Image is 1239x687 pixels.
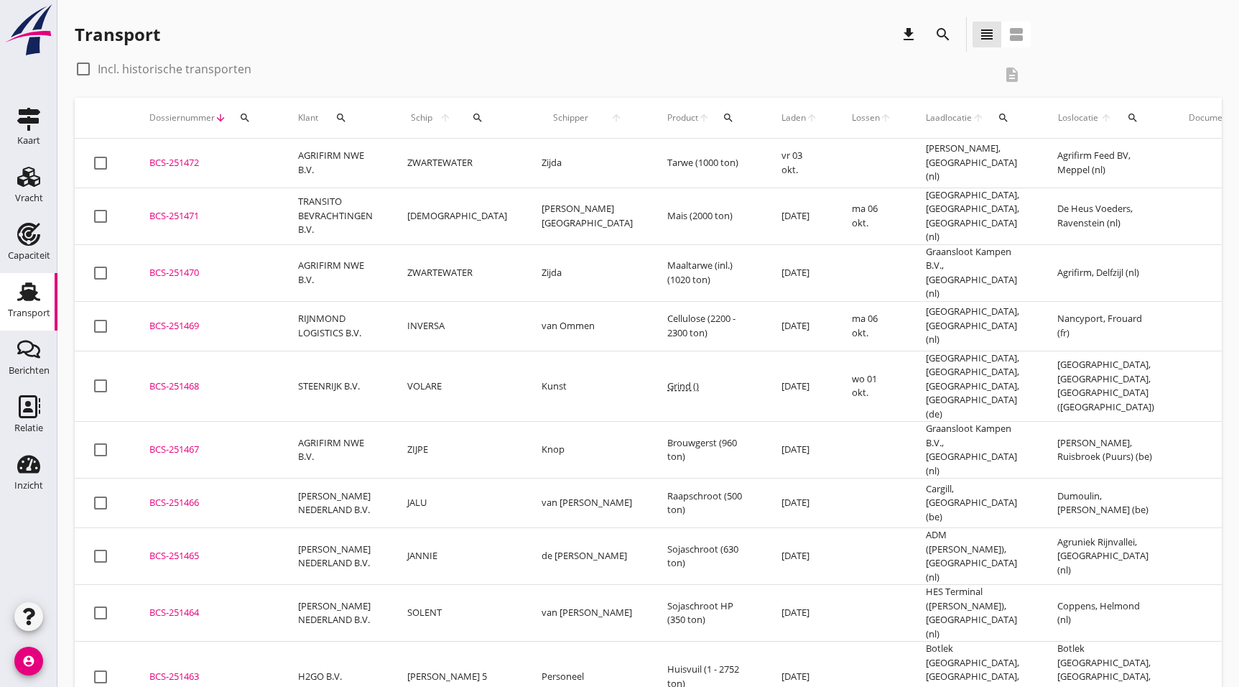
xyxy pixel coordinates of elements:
[149,209,264,223] div: BCS-251471
[667,111,698,124] span: Product
[909,188,1040,244] td: [GEOGRAPHIC_DATA], [GEOGRAPHIC_DATA], [GEOGRAPHIC_DATA] (nl)
[149,606,264,620] div: BCS-251464
[650,139,764,188] td: Tarwe (1000 ton)
[934,26,952,43] i: search
[15,193,43,203] div: Vracht
[149,319,264,333] div: BCS-251469
[909,422,1040,479] td: Graansloot Kampen B.V., [GEOGRAPHIC_DATA] (nl)
[973,112,985,124] i: arrow_upward
[650,244,764,301] td: Maaltarwe (inl.) (1020 ton)
[149,156,264,170] div: BCS-251472
[17,136,40,145] div: Kaart
[1040,528,1171,585] td: Agruniek Rijnvallei, [GEOGRAPHIC_DATA] (nl)
[149,549,264,563] div: BCS-251465
[1127,112,1138,124] i: search
[390,422,524,479] td: ZIJPE
[524,139,650,188] td: Zijda
[542,111,599,124] span: Schipper
[9,366,50,375] div: Berichten
[149,379,264,394] div: BCS-251468
[1008,26,1025,43] i: view_agenda
[650,188,764,244] td: Mais (2000 ton)
[998,112,1009,124] i: search
[1040,422,1171,479] td: [PERSON_NAME], Ruisbroek (Puurs) (be)
[281,479,390,528] td: [PERSON_NAME] NEDERLAND B.V.
[1040,188,1171,244] td: De Heus Voeders, Ravenstein (nl)
[3,4,55,57] img: logo-small.a267ee39.svg
[978,26,996,43] i: view_headline
[650,528,764,585] td: Sojaschroot (630 ton)
[472,112,483,124] i: search
[764,188,835,244] td: [DATE]
[723,112,734,124] i: search
[835,188,909,244] td: ma 06 okt.
[650,585,764,642] td: Sojaschroot HP (350 ton)
[764,244,835,301] td: [DATE]
[806,112,817,124] i: arrow_upward
[909,351,1040,422] td: [GEOGRAPHIC_DATA], [GEOGRAPHIC_DATA], [GEOGRAPHIC_DATA], [GEOGRAPHIC_DATA] (de)
[75,23,160,46] div: Transport
[650,301,764,351] td: Cellulose (2200 - 2300 ton)
[14,647,43,676] i: account_circle
[281,422,390,479] td: AGRIFIRM NWE B.V.
[335,112,347,124] i: search
[764,422,835,479] td: [DATE]
[281,244,390,301] td: AGRIFIRM NWE B.V.
[215,112,226,124] i: arrow_downward
[149,266,264,280] div: BCS-251470
[909,301,1040,351] td: [GEOGRAPHIC_DATA], [GEOGRAPHIC_DATA] (nl)
[390,585,524,642] td: SOLENT
[667,379,699,392] span: Grind ()
[1040,139,1171,188] td: Agrifirm Feed BV, Meppel (nl)
[149,670,264,684] div: BCS-251463
[390,188,524,244] td: [DEMOGRAPHIC_DATA]
[524,301,650,351] td: van Ommen
[14,423,43,433] div: Relatie
[835,351,909,422] td: wo 01 okt.
[1100,112,1113,124] i: arrow_upward
[698,112,710,124] i: arrow_upward
[149,443,264,457] div: BCS-251467
[909,528,1040,585] td: ADM ([PERSON_NAME]), [GEOGRAPHIC_DATA] (nl)
[390,244,524,301] td: ZWARTEWATER
[98,62,251,76] label: Incl. historische transporten
[149,496,264,510] div: BCS-251466
[407,111,436,124] span: Schip
[599,112,633,124] i: arrow_upward
[281,301,390,351] td: RIJNMOND LOGISTICS B.V.
[524,585,650,642] td: van [PERSON_NAME]
[764,139,835,188] td: vr 03 okt.
[764,528,835,585] td: [DATE]
[524,422,650,479] td: Knop
[1040,244,1171,301] td: Agrifirm, Delfzijl (nl)
[852,111,880,124] span: Lossen
[390,479,524,528] td: JALU
[764,479,835,528] td: [DATE]
[524,188,650,244] td: [PERSON_NAME][GEOGRAPHIC_DATA]
[8,251,50,260] div: Capaciteit
[909,244,1040,301] td: Graansloot Kampen B.V., [GEOGRAPHIC_DATA] (nl)
[764,585,835,642] td: [DATE]
[281,139,390,188] td: AGRIFIRM NWE B.V.
[390,351,524,422] td: VOLARE
[390,139,524,188] td: ZWARTEWATER
[524,528,650,585] td: de [PERSON_NAME]
[149,111,215,124] span: Dossiernummer
[14,481,43,490] div: Inzicht
[909,139,1040,188] td: [PERSON_NAME], [GEOGRAPHIC_DATA] (nl)
[281,188,390,244] td: TRANSITO BEVRACHTINGEN B.V.
[239,112,251,124] i: search
[900,26,917,43] i: download
[436,112,455,124] i: arrow_upward
[390,528,524,585] td: JANNIE
[1040,351,1171,422] td: [GEOGRAPHIC_DATA], [GEOGRAPHIC_DATA], [GEOGRAPHIC_DATA] ([GEOGRAPHIC_DATA])
[281,585,390,642] td: [PERSON_NAME] NEDERLAND B.V.
[909,479,1040,528] td: Cargill, [GEOGRAPHIC_DATA] (be)
[764,301,835,351] td: [DATE]
[650,422,764,479] td: Brouwgerst (960 ton)
[1040,585,1171,642] td: Coppens, Helmond (nl)
[524,479,650,528] td: van [PERSON_NAME]
[524,351,650,422] td: Kunst
[926,111,973,124] span: Laadlocatie
[880,112,891,124] i: arrow_upward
